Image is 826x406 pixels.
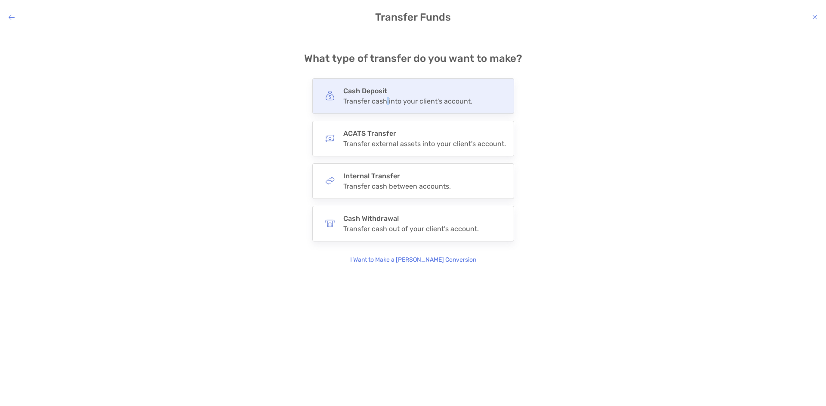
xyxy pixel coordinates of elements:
[343,172,451,180] h4: Internal Transfer
[343,97,472,105] div: Transfer cash into your client's account.
[343,87,472,95] h4: Cash Deposit
[325,134,335,143] img: button icon
[304,52,522,64] h4: What type of transfer do you want to make?
[325,219,335,228] img: button icon
[350,255,476,265] p: I Want to Make a [PERSON_NAME] Conversion
[343,129,506,137] h4: ACATS Transfer
[343,182,451,190] div: Transfer cash between accounts.
[325,91,335,101] img: button icon
[325,176,335,186] img: button icon
[343,225,479,233] div: Transfer cash out of your client's account.
[343,140,506,148] div: Transfer external assets into your client's account.
[343,214,479,223] h4: Cash Withdrawal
